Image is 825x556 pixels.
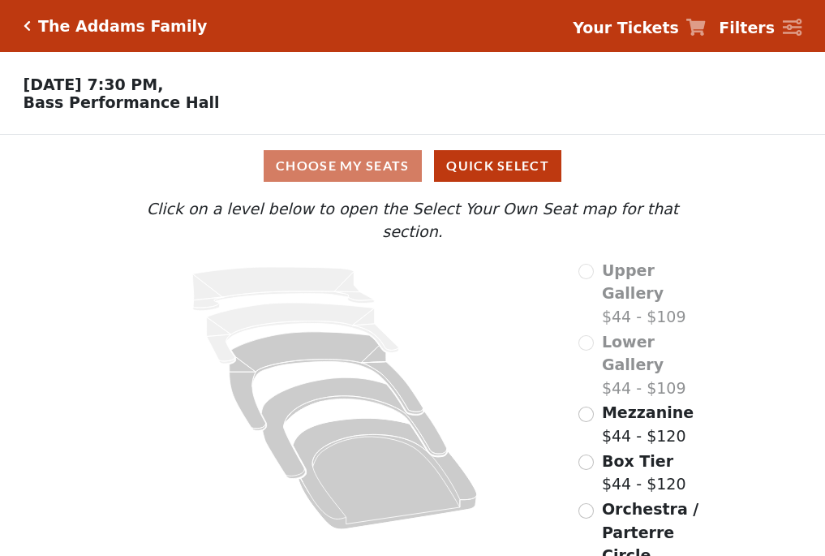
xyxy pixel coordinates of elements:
[193,267,375,311] path: Upper Gallery - Seats Available: 0
[602,261,664,303] span: Upper Gallery
[602,330,711,400] label: $44 - $109
[434,150,561,182] button: Quick Select
[573,19,679,37] strong: Your Tickets
[114,197,710,244] p: Click on a level below to open the Select Your Own Seat map for that section.
[602,450,686,496] label: $44 - $120
[294,418,478,529] path: Orchestra / Parterre Circle - Seats Available: 83
[602,403,694,421] span: Mezzanine
[602,401,694,447] label: $44 - $120
[719,16,801,40] a: Filters
[719,19,775,37] strong: Filters
[602,333,664,374] span: Lower Gallery
[207,303,399,364] path: Lower Gallery - Seats Available: 0
[38,17,207,36] h5: The Addams Family
[602,259,711,329] label: $44 - $109
[573,16,706,40] a: Your Tickets
[602,452,673,470] span: Box Tier
[24,20,31,32] a: Click here to go back to filters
